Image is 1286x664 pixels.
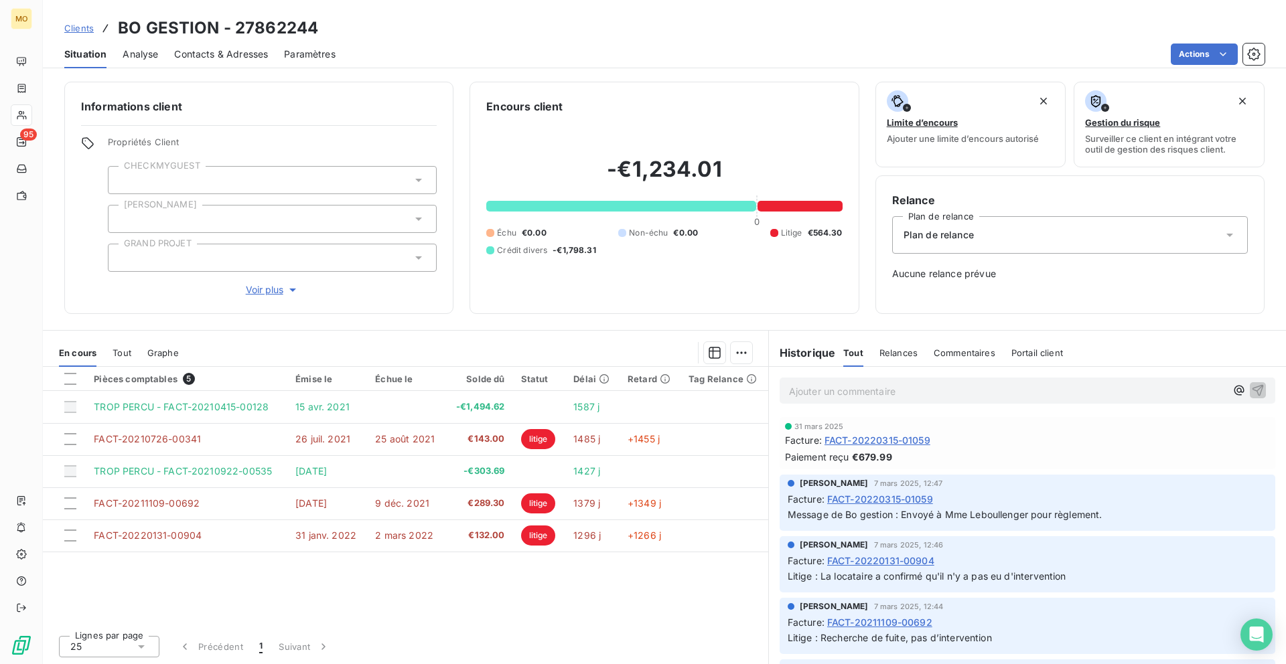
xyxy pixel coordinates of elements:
[827,554,934,568] span: FACT-20220131-00904
[295,433,350,444] span: 26 juil. 2021
[808,227,843,239] span: €564.30
[94,497,200,509] span: FACT-20211109-00692
[81,98,437,114] h6: Informations client
[295,465,327,477] span: [DATE]
[689,373,760,384] div: Tag Relance
[521,373,558,384] div: Statut
[11,635,32,656] img: Logo LeanPay
[453,400,504,414] span: -€1,494.62
[874,602,944,610] span: 7 mars 2025, 12:44
[521,525,556,546] span: litige
[573,401,599,412] span: 1587 j
[1085,117,1160,128] span: Gestion du risque
[874,479,943,487] span: 7 mars 2025, 12:47
[788,632,992,643] span: Litige : Recherche de fuite, pas d’intervention
[754,216,760,227] span: 0
[486,98,563,114] h6: Encours client
[64,23,94,33] span: Clients
[119,252,130,264] input: Ajouter une valeur
[1240,618,1273,651] div: Open Intercom Messenger
[628,373,672,384] div: Retard
[64,48,106,61] span: Situation
[64,21,94,35] a: Clients
[375,497,429,509] span: 9 déc. 2021
[788,554,825,568] span: Facture :
[800,600,869,612] span: [PERSON_NAME]
[271,633,338,661] button: Suivant
[70,640,82,653] span: 25
[788,509,1102,520] span: Message de Bo gestion : Envoyé à Mme Leboullenger pour règlement.
[553,244,596,256] span: -€1,798.31
[887,117,958,128] span: Limite d’encours
[1011,347,1063,358] span: Portail client
[94,401,269,412] span: TROP PERCU - FACT-20210415-00128
[119,213,130,225] input: Ajouter une valeur
[183,373,195,385] span: 5
[874,541,944,549] span: 7 mars 2025, 12:46
[375,433,435,444] span: 25 août 2021
[486,156,842,196] h2: -€1,234.01
[59,347,96,358] span: En cours
[123,48,158,61] span: Analyse
[879,347,918,358] span: Relances
[769,345,836,361] h6: Historique
[628,433,660,444] span: +1455 j
[800,477,869,489] span: [PERSON_NAME]
[788,570,1066,582] span: Litige : La locataire a confirmé qu'il n'y a pas eu d'intervention
[94,433,201,444] span: FACT-20210726-00341
[573,465,600,477] span: 1427 j
[522,227,547,239] span: €0.00
[295,373,359,384] div: Émise le
[573,497,600,509] span: 1379 j
[629,227,668,239] span: Non-échu
[794,422,844,430] span: 31 mars 2025
[573,373,612,384] div: Délai
[892,267,1248,280] span: Aucune relance prévue
[284,48,336,61] span: Paramètres
[904,228,974,242] span: Plan de relance
[170,633,251,661] button: Précédent
[108,137,437,155] span: Propriétés Client
[119,174,130,186] input: Ajouter une valeur
[246,283,299,297] span: Voir plus
[453,497,504,510] span: €289.30
[375,373,437,384] div: Échue le
[94,373,279,385] div: Pièces comptables
[827,492,933,506] span: FACT-20220315-01059
[852,450,892,464] span: €679.99
[573,529,601,541] span: 1296 j
[843,347,863,358] span: Tout
[934,347,995,358] span: Commentaires
[497,244,547,256] span: Crédit divers
[113,347,131,358] span: Tout
[875,82,1066,167] button: Limite d’encoursAjouter une limite d’encours autorisé
[11,8,32,29] div: MO
[573,433,600,444] span: 1485 j
[785,433,822,447] span: Facture :
[453,529,504,542] span: €132.00
[521,429,556,449] span: litige
[887,133,1039,144] span: Ajouter une limite d’encours autorisé
[628,529,661,541] span: +1266 j
[453,373,504,384] div: Solde dû
[20,129,37,141] span: 95
[94,465,272,477] span: TROP PERCU - FACT-20210922-00535
[295,497,327,509] span: [DATE]
[11,131,31,153] a: 95
[673,227,698,239] span: €0.00
[788,492,825,506] span: Facture :
[94,529,202,541] span: FACT-20220131-00904
[259,640,263,653] span: 1
[497,227,516,239] span: Échu
[375,529,433,541] span: 2 mars 2022
[453,465,504,478] span: -€303.69
[295,529,356,541] span: 31 janv. 2022
[785,450,849,464] span: Paiement reçu
[174,48,268,61] span: Contacts & Adresses
[251,633,271,661] button: 1
[521,493,556,513] span: litige
[1074,82,1265,167] button: Gestion du risqueSurveiller ce client en intégrant votre outil de gestion des risques client.
[118,16,318,40] h3: BO GESTION - 27862244
[628,497,661,509] span: +1349 j
[827,615,932,629] span: FACT-20211109-00692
